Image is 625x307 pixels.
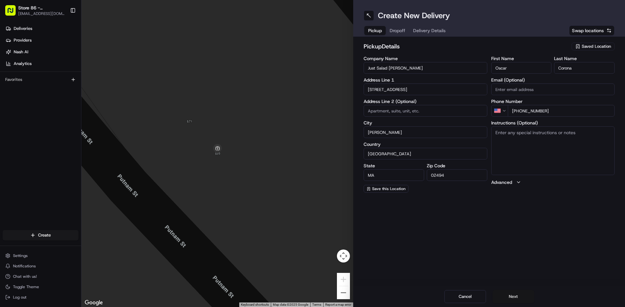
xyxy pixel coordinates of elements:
img: Google [83,299,104,307]
input: Enter company name [364,62,487,74]
a: Report a map error [325,303,351,306]
p: Welcome 👋 [7,26,118,36]
button: Start new chat [111,64,118,72]
span: [DATE] [21,101,35,106]
input: Apartment, suite, unit, etc. [364,105,487,117]
span: Nash AI [14,49,28,55]
label: Address Line 1 [364,78,487,82]
span: API Documentation [62,145,104,152]
a: Analytics [3,58,81,69]
span: Chat with us! [13,274,37,279]
label: First Name [491,56,552,61]
span: Map data ©2025 Google [273,303,308,306]
label: Instructions (Optional) [491,121,615,125]
span: Delivery Details [413,27,446,34]
input: Enter zip code [427,169,487,181]
label: Company Name [364,56,487,61]
div: We're available if you need us! [29,69,90,74]
a: Deliveries [3,23,81,34]
label: State [364,163,424,168]
label: Zip Code [427,163,487,168]
button: [EMAIL_ADDRESS][DOMAIN_NAME] [18,11,66,16]
img: 1755196953914-cd9d9cba-b7f7-46ee-b6f5-75ff69acacf5 [14,62,25,74]
span: Save this Location [372,186,406,191]
label: Country [364,142,487,147]
img: Nash [7,6,20,19]
button: Advanced [491,179,615,185]
button: Store 86 - [GEOGRAPHIC_DATA] ([GEOGRAPHIC_DATA]) (Just Salad)[EMAIL_ADDRESS][DOMAIN_NAME] [3,3,67,18]
input: Enter first name [491,62,552,74]
span: Analytics [14,61,32,67]
button: Saved Location [572,42,615,51]
label: Address Line 2 (Optional) [364,99,487,104]
img: 1736555255976-a54dd68f-1ca7-489b-9aae-adbdc363a1c4 [13,119,18,124]
button: Settings [3,251,78,260]
input: Enter city [364,126,487,138]
label: Last Name [554,56,615,61]
span: Saved Location [582,44,611,49]
button: Create [3,230,78,240]
label: Advanced [491,179,512,185]
button: Toggle Theme [3,282,78,291]
label: Phone Number [491,99,615,104]
a: 💻API Documentation [52,143,107,154]
div: 📗 [7,146,12,151]
a: Nash AI [3,47,81,57]
input: Enter state [364,169,424,181]
input: Enter email address [491,83,615,95]
span: Dropoff [390,27,405,34]
div: Past conversations [7,84,42,90]
img: Regen Pajulas [7,112,17,122]
span: Swap locations [572,27,604,34]
a: Providers [3,35,81,45]
input: Enter phone number [508,105,615,117]
button: Cancel [444,290,486,303]
div: Favorites [3,74,78,85]
input: Enter country [364,148,487,160]
a: Terms [312,303,321,306]
button: Map camera controls [337,249,350,262]
span: Pickup [368,27,382,34]
h1: Create New Delivery [378,10,450,21]
span: Log out [13,295,26,300]
button: See all [101,83,118,91]
span: Deliveries [14,26,32,32]
button: Chat with us! [3,272,78,281]
span: Providers [14,37,32,43]
button: Log out [3,293,78,302]
button: Store 86 - [GEOGRAPHIC_DATA] ([GEOGRAPHIC_DATA]) (Just Salad) [18,5,66,11]
span: Create [38,232,51,238]
span: Regen Pajulas [20,118,48,123]
button: Notifications [3,262,78,271]
h2: pickup Details [364,42,568,51]
input: Clear [17,42,107,49]
div: 💻 [55,146,60,151]
button: Zoom out [337,286,350,299]
input: Enter last name [554,62,615,74]
img: 1736555255976-a54dd68f-1ca7-489b-9aae-adbdc363a1c4 [7,62,18,74]
input: Enter address [364,83,487,95]
button: Save this Location [364,185,409,193]
label: City [364,121,487,125]
label: Email (Optional) [491,78,615,82]
span: Settings [13,253,28,258]
span: [DATE] [52,118,66,123]
a: Open this area in Google Maps (opens a new window) [83,299,104,307]
button: Keyboard shortcuts [241,302,269,307]
button: Next [493,290,534,303]
span: Toggle Theme [13,284,39,289]
span: Pylon [65,161,79,166]
a: 📗Knowledge Base [4,143,52,154]
span: Notifications [13,263,36,269]
button: Zoom in [337,273,350,286]
span: Knowledge Base [13,145,50,152]
a: Powered byPylon [46,161,79,166]
button: Swap locations [569,25,615,36]
div: Start new chat [29,62,107,69]
span: • [49,118,51,123]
